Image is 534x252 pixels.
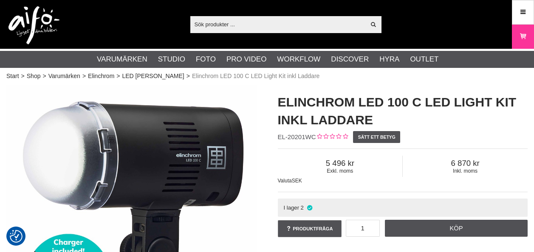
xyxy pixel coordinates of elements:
a: Varumärken [48,72,80,81]
span: > [82,72,86,81]
span: EL-20201WC [278,133,316,140]
a: Varumärken [97,54,147,65]
span: Valuta [278,178,292,184]
a: Studio [158,54,185,65]
input: Sök produkter ... [190,18,366,31]
span: > [186,72,190,81]
span: Inkl. moms [403,168,528,174]
a: Discover [331,54,369,65]
span: > [21,72,25,81]
i: I lager [306,204,313,211]
a: Hyra [379,54,399,65]
a: Start [6,72,19,81]
a: Sätt ett betyg [353,131,400,143]
span: SEK [292,178,302,184]
img: logo.png [8,6,59,45]
span: 2 [301,204,304,211]
h1: Elinchrom LED 100 C LED Light Kit inkl Laddare [278,93,528,129]
a: Pro Video [226,54,266,65]
a: Produktfråga [278,220,342,237]
span: 5 496 [278,159,403,168]
span: I lager [283,204,299,211]
a: Outlet [410,54,438,65]
a: LED [PERSON_NAME] [122,72,184,81]
span: Exkl. moms [278,168,403,174]
a: Köp [385,220,528,237]
div: Kundbetyg: 0 [316,133,348,142]
a: Foto [196,54,216,65]
a: Shop [27,72,41,81]
span: Elinchrom LED 100 C LED Light Kit inkl Laddare [192,72,319,81]
span: 6 870 [403,159,528,168]
a: Workflow [277,54,320,65]
img: Revisit consent button [10,230,23,243]
a: Elinchrom [88,72,114,81]
button: Samtyckesinställningar [10,229,23,244]
span: > [116,72,120,81]
span: > [42,72,46,81]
